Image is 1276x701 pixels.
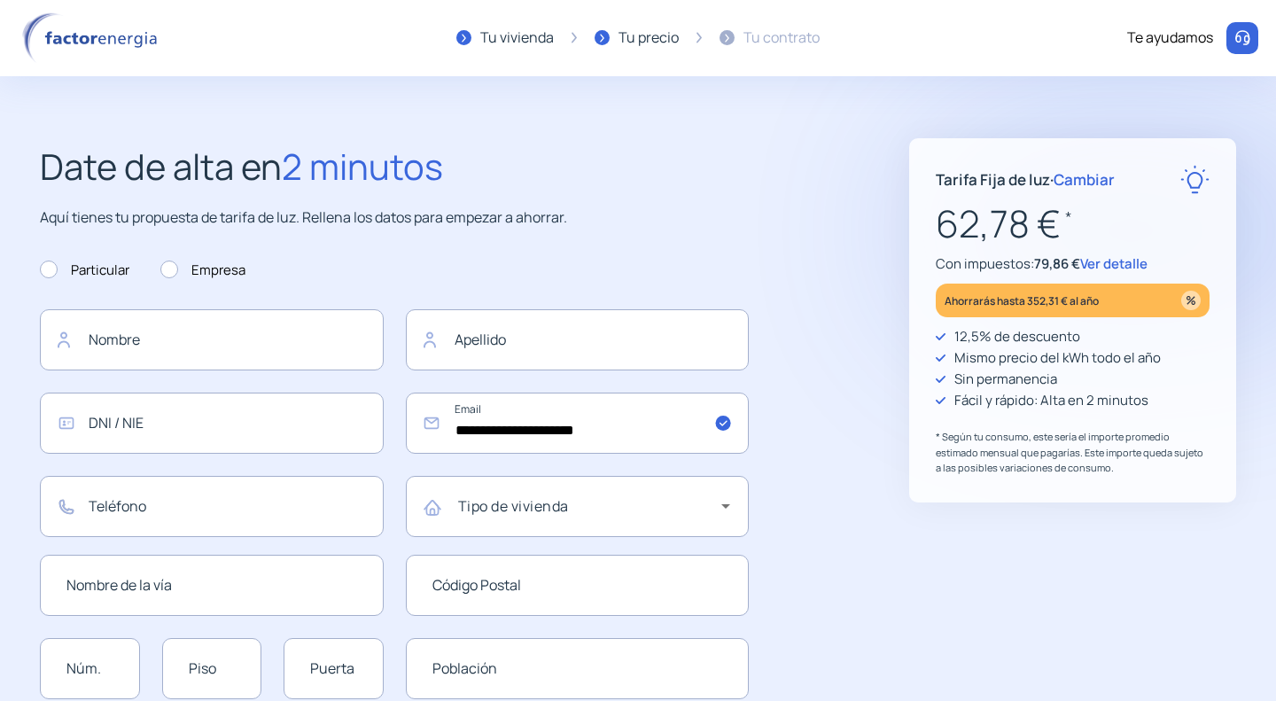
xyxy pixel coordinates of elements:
label: Particular [40,260,129,281]
span: 2 minutos [282,142,443,191]
p: * Según tu consumo, este sería el importe promedio estimado mensual que pagarías. Este importe qu... [936,429,1210,476]
div: Tu contrato [743,27,820,50]
img: percentage_icon.svg [1181,291,1201,310]
span: 79,86 € [1034,254,1080,273]
p: Mismo precio del kWh todo el año [954,347,1161,369]
div: Tu vivienda [480,27,554,50]
p: Sin permanencia [954,369,1057,390]
img: logo factor [18,12,168,64]
p: Fácil y rápido: Alta en 2 minutos [954,390,1148,411]
img: rate-E.svg [1180,165,1210,194]
mat-label: Tipo de vivienda [458,496,569,516]
p: Aquí tienes tu propuesta de tarifa de luz. Rellena los datos para empezar a ahorrar. [40,206,749,230]
h2: Date de alta en [40,138,749,195]
span: Cambiar [1054,169,1115,190]
div: Te ayudamos [1127,27,1213,50]
p: Con impuestos: [936,253,1210,275]
img: llamar [1233,29,1251,47]
p: Ahorrarás hasta 352,31 € al año [945,291,1099,311]
div: Tu precio [619,27,679,50]
p: Tarifa Fija de luz · [936,167,1115,191]
label: Empresa [160,260,245,281]
p: 12,5% de descuento [954,326,1080,347]
span: Ver detalle [1080,254,1148,273]
p: 62,78 € [936,194,1210,253]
